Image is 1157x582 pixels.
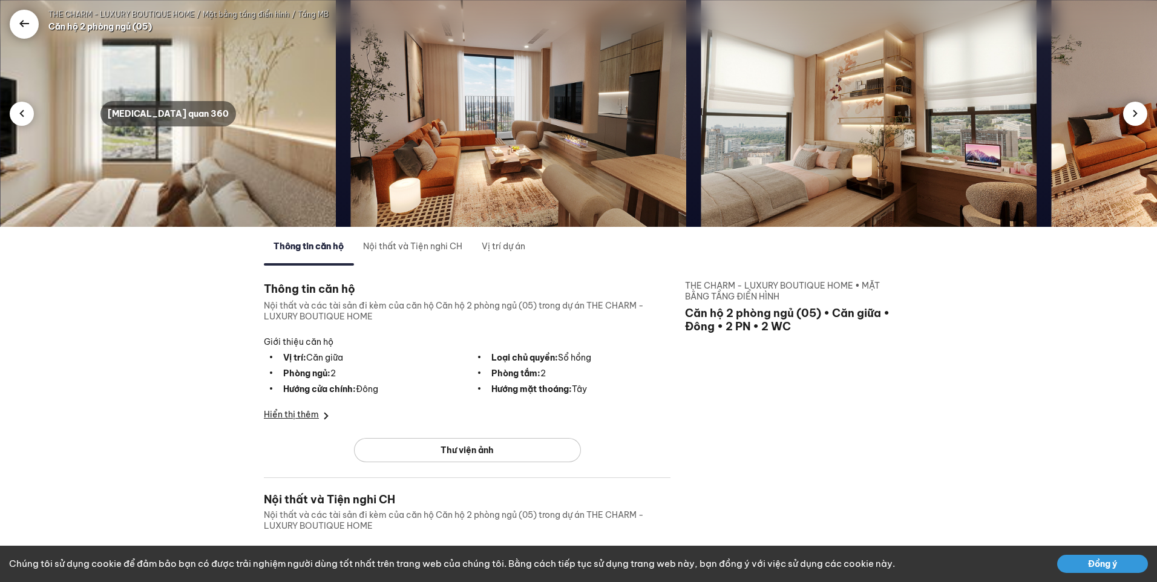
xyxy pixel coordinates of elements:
[274,240,344,253] div: Thông tin căn hộ
[283,368,330,379] b: Phòng ngủ:
[100,101,236,126] div: [MEDICAL_DATA] quan 360
[203,10,295,19] span: Mặt bằng tầng điển hình
[264,352,462,363] div: Căn giữa
[472,352,670,363] div: Sổ hồng
[48,19,152,34] div: Căn hộ 2 phòng ngủ (05)
[9,558,1039,570] div: Chúng tôi sử dụng cookie để đảm bảo bạn có được trải nghiệm người dùng tốt nhất trên trang web củ...
[491,384,572,394] b: Hướng mặt thoáng:
[685,280,893,302] div: THE CHARM - LUXURY BOUTIQUE HOME • Mặt bằng tầng điển hình
[264,336,670,347] div: Giới thiệu căn hộ
[685,307,893,333] div: Căn hộ 2 phòng ngủ (05) • Căn giữa • Đông • 2 PN • 2 WC
[264,300,670,322] div: Nội thất và các tài sản đi kèm của căn hộ Căn hộ 2 phòng ngủ (05) trong dự án THE CHARM - LUXURY ...
[48,10,200,19] span: THE CHARM - LUXURY BOUTIQUE HOME
[472,384,670,394] div: Tây
[264,492,395,507] span: Nội thất và Tiện nghi CH
[283,352,306,363] b: Vị trí:
[472,368,670,379] div: 2
[491,352,558,363] b: Loại chủ quyền:
[298,10,329,19] span: Tầng MB
[354,438,581,462] div: Thư viện ảnh
[264,384,462,394] div: Đông
[264,409,319,423] div: Hiển thị thêm
[264,281,355,298] span: Thông tin căn hộ
[264,368,462,379] div: 2
[283,384,356,394] b: Hướng cửa chính:
[363,240,462,253] div: Nội thất và Tiện nghi CH
[482,240,525,253] div: Vị trí dự án
[491,368,540,379] b: Phòng tắm:
[264,509,670,531] div: Nội thất và các tài sản đi kèm của căn hộ Căn hộ 2 phòng ngủ (05) trong dự án THE CHARM - LUXURY ...
[1057,555,1148,573] button: Accept cookies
